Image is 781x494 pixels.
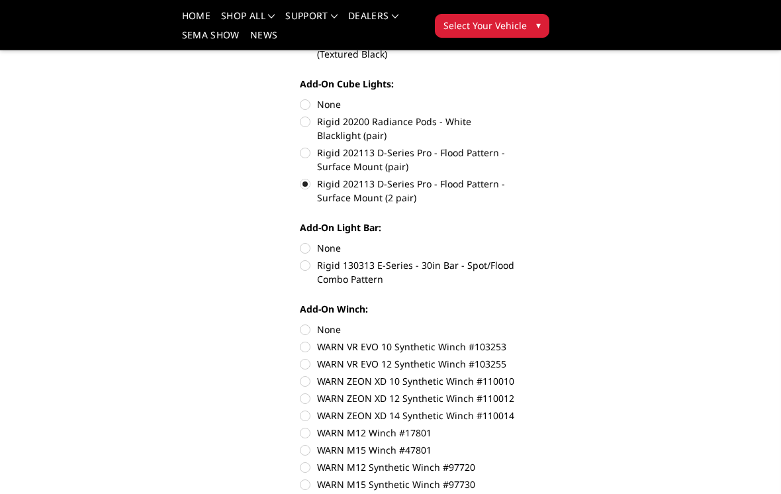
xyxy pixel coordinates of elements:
[348,11,398,30] a: Dealers
[300,391,515,405] label: WARN ZEON XD 12 Synthetic Winch #110012
[300,357,515,371] label: WARN VR EVO 12 Synthetic Winch #103255
[182,30,240,50] a: SEMA Show
[443,19,527,32] span: Select Your Vehicle
[300,258,515,286] label: Rigid 130313 E-Series - 30in Bar - Spot/Flood Combo Pattern
[300,443,515,457] label: WARN M15 Winch #47801
[300,374,515,388] label: WARN ZEON XD 10 Synthetic Winch #110010
[300,241,515,255] label: None
[300,322,515,336] label: None
[300,97,515,111] label: None
[300,409,515,422] label: WARN ZEON XD 14 Synthetic Winch #110014
[182,11,210,30] a: Home
[536,18,541,32] span: ▾
[300,302,515,316] label: Add-On Winch:
[300,221,515,234] label: Add-On Light Bar:
[285,11,338,30] a: Support
[300,115,515,142] label: Rigid 20200 Radiance Pods - White Blacklight (pair)
[300,146,515,173] label: Rigid 202113 D-Series Pro - Flood Pattern - Surface Mount (pair)
[221,11,275,30] a: shop all
[300,460,515,474] label: WARN M12 Synthetic Winch #97720
[250,30,277,50] a: News
[300,340,515,354] label: WARN VR EVO 10 Synthetic Winch #103253
[300,177,515,205] label: Rigid 202113 D-Series Pro - Flood Pattern - Surface Mount (2 pair)
[300,426,515,440] label: WARN M12 Winch #17801
[300,77,515,91] label: Add-On Cube Lights:
[435,14,549,38] button: Select Your Vehicle
[300,477,515,491] label: WARN M15 Synthetic Winch #97730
